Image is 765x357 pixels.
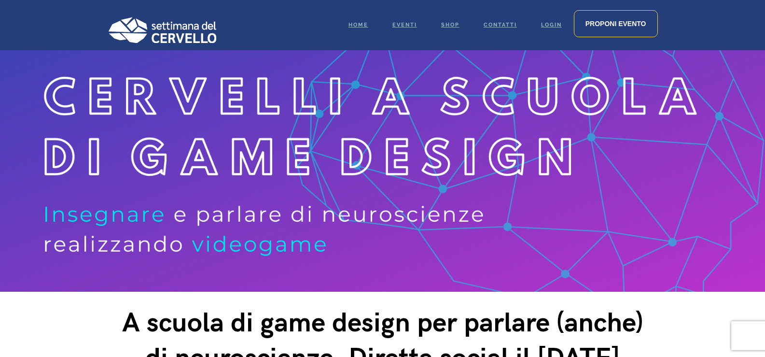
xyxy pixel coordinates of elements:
a: Proponi evento [574,10,658,37]
span: Home [348,22,368,28]
img: Logo [108,17,216,43]
span: Shop [441,22,459,28]
span: Login [541,22,562,28]
span: Proponi evento [585,20,646,28]
span: Eventi [392,22,417,28]
span: Contatti [484,22,517,28]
